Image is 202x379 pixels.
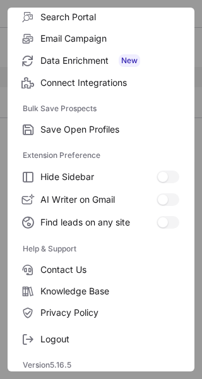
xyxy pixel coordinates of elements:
[40,217,157,228] span: Find leads on any site
[8,49,194,72] label: Data Enrichment New
[8,211,194,234] label: Find leads on any site
[119,54,140,67] span: New
[8,280,194,302] label: Knowledge Base
[23,239,179,259] label: Help & Support
[40,194,157,205] span: AI Writer on Gmail
[8,28,194,49] label: Email Campaign
[40,54,179,67] span: Data Enrichment
[40,33,179,44] span: Email Campaign
[40,307,179,318] span: Privacy Policy
[40,171,157,183] span: Hide Sidebar
[8,6,194,28] label: Search Portal
[8,119,194,140] label: Save Open Profiles
[40,77,179,88] span: Connect Integrations
[40,264,179,275] span: Contact Us
[40,334,179,345] span: Logout
[23,99,179,119] label: Bulk Save Prospects
[40,124,179,135] span: Save Open Profiles
[40,286,179,297] span: Knowledge Base
[8,165,194,188] label: Hide Sidebar
[40,11,179,23] span: Search Portal
[23,145,179,165] label: Extension Preference
[8,302,194,323] label: Privacy Policy
[8,355,194,375] div: Version 5.16.5
[8,259,194,280] label: Contact Us
[8,188,194,211] label: AI Writer on Gmail
[8,72,194,93] label: Connect Integrations
[8,328,194,350] label: Logout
